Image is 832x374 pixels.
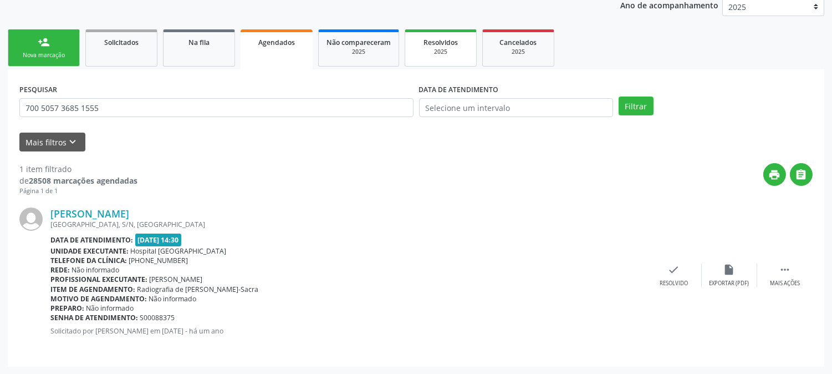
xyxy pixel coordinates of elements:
[129,256,188,265] span: [PHONE_NUMBER]
[50,256,127,265] b: Telefone da clínica:
[50,208,129,220] a: [PERSON_NAME]
[779,264,791,276] i: 
[19,208,43,231] img: img
[769,169,781,181] i: print
[258,38,295,47] span: Agendados
[50,294,147,304] b: Motivo de agendamento:
[19,81,57,98] label: PESQUISAR
[50,326,646,336] p: Solicitado por [PERSON_NAME] em [DATE] - há um ano
[38,36,50,48] div: person_add
[50,220,646,229] div: [GEOGRAPHIC_DATA], S/N, [GEOGRAPHIC_DATA]
[419,98,613,117] input: Selecione um intervalo
[137,285,259,294] span: Radiografia de [PERSON_NAME]-Sacra
[50,235,133,245] b: Data de atendimento:
[660,280,688,287] div: Resolvido
[29,175,137,186] strong: 28508 marcações agendadas
[188,38,210,47] span: Na fila
[19,186,137,196] div: Página 1 de 1
[50,304,84,313] b: Preparo:
[50,313,138,322] b: Senha de atendimento:
[795,169,808,181] i: 
[770,280,800,287] div: Mais ações
[50,275,147,284] b: Profissional executante:
[50,285,135,294] b: Item de agendamento:
[19,163,137,175] div: 1 item filtrado
[135,234,182,246] span: [DATE] 14:30
[500,38,537,47] span: Cancelados
[19,175,137,186] div: de
[710,280,749,287] div: Exportar (PDF)
[723,264,736,276] i: insert_drive_file
[790,163,813,186] button: 
[491,48,546,56] div: 2025
[326,48,391,56] div: 2025
[619,97,654,115] button: Filtrar
[19,98,414,117] input: Nome, CNS
[150,275,203,284] span: [PERSON_NAME]
[86,304,134,313] span: Não informado
[16,51,72,59] div: Nova marcação
[140,313,175,322] span: S00088375
[50,265,70,275] b: Rede:
[423,38,458,47] span: Resolvidos
[72,265,120,275] span: Não informado
[50,246,129,256] b: Unidade executante:
[419,81,499,98] label: DATA DE ATENDIMENTO
[668,264,680,276] i: check
[131,246,227,256] span: Hospital [GEOGRAPHIC_DATA]
[326,38,391,47] span: Não compareceram
[67,136,79,148] i: keyboard_arrow_down
[413,48,468,56] div: 2025
[104,38,139,47] span: Solicitados
[149,294,197,304] span: Não informado
[19,133,85,152] button: Mais filtroskeyboard_arrow_down
[763,163,786,186] button: print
